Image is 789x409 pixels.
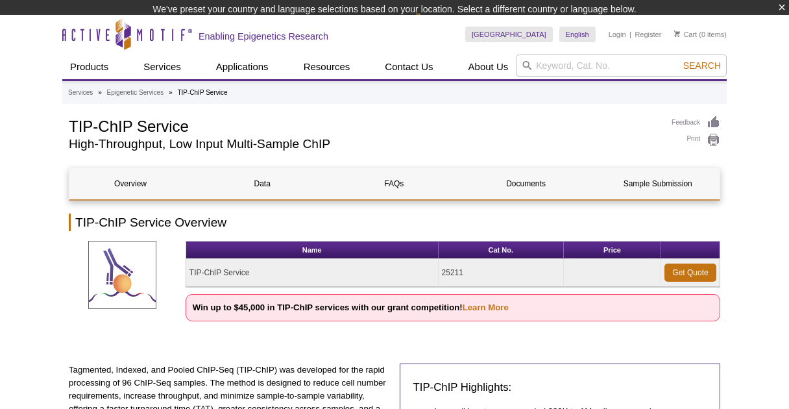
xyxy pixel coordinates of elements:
img: TIP-ChIP Service [88,241,156,309]
a: Services [136,55,189,79]
a: Get Quote [664,264,716,282]
a: FAQs [333,168,455,199]
li: » [98,89,102,96]
th: Name [186,242,439,259]
a: Data [201,168,323,199]
h2: Enabling Epigenetics Research [199,31,328,42]
a: Documents [465,168,587,199]
h1: TIP-ChIP Service [69,116,659,135]
a: Products [62,55,116,79]
h3: TIP-ChIP Highlights: [413,380,707,395]
th: Cat No. [439,242,564,259]
a: Register [635,30,661,39]
a: Cart [674,30,697,39]
img: Your Cart [674,31,680,37]
a: Sample Submission [597,168,719,199]
input: Keyword, Cat. No. [516,55,727,77]
li: (0 items) [674,27,727,42]
a: Epigenetic Services [106,87,164,99]
a: English [559,27,596,42]
a: Services [68,87,93,99]
span: Search [683,60,721,71]
td: TIP-ChIP Service [186,259,439,287]
a: About Us [461,55,516,79]
a: Print [672,133,720,147]
h2: High-Throughput, Low Input Multi-Sample ChIP [69,138,659,150]
a: Overview [69,168,191,199]
a: Contact Us [377,55,441,79]
li: | [629,27,631,42]
th: Price [564,242,661,259]
li: » [169,89,173,96]
a: Login [609,30,626,39]
a: [GEOGRAPHIC_DATA] [465,27,553,42]
img: Change Here [415,10,450,40]
h2: TIP-ChIP Service Overview [69,214,720,231]
button: Search [679,60,725,71]
a: Learn More [463,303,509,312]
a: Applications [208,55,276,79]
td: 25211 [439,259,564,287]
a: Resources [296,55,358,79]
li: TIP-ChIP Service [177,89,227,96]
a: Feedback [672,116,720,130]
strong: Win up to $45,000 in TIP-ChIP services with our grant competition! [193,303,509,312]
